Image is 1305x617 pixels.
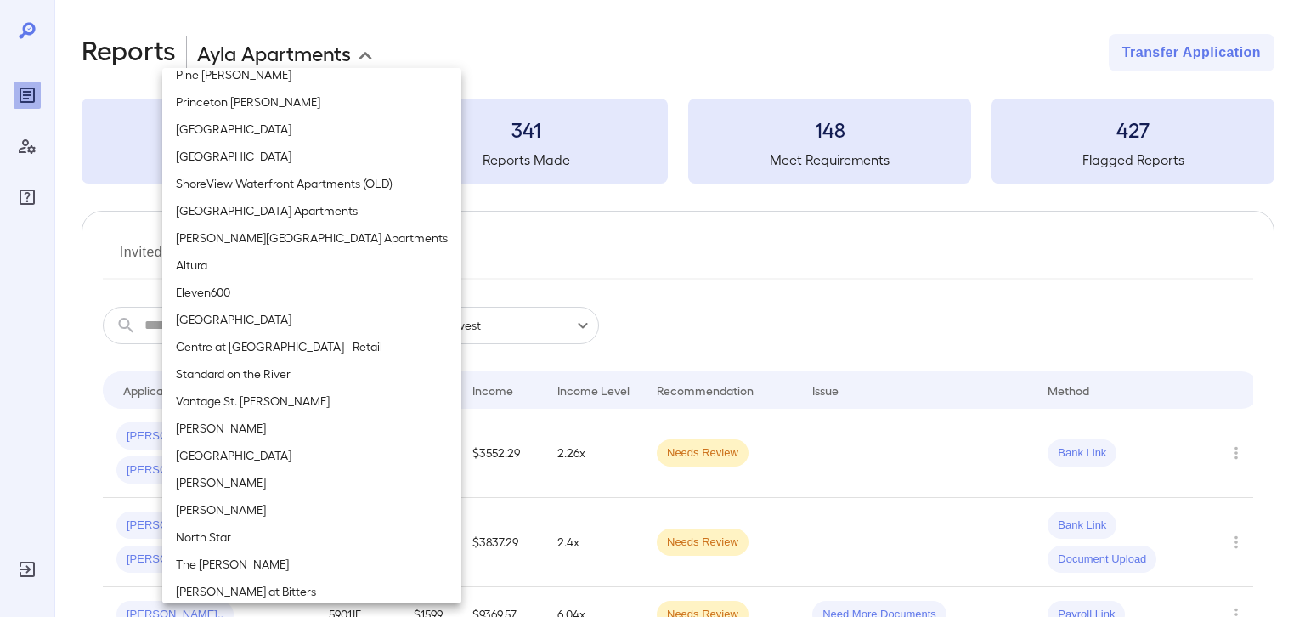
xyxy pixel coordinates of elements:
[162,88,461,116] li: Princeton [PERSON_NAME]
[162,469,461,496] li: [PERSON_NAME]
[162,360,461,388] li: Standard on the River
[162,197,461,224] li: [GEOGRAPHIC_DATA] Apartments
[162,279,461,306] li: Eleven600
[162,61,461,88] li: Pine [PERSON_NAME]
[162,551,461,578] li: The [PERSON_NAME]
[162,442,461,469] li: [GEOGRAPHIC_DATA]
[162,524,461,551] li: North Star
[162,578,461,605] li: [PERSON_NAME] at Bitters
[162,388,461,415] li: Vantage St. [PERSON_NAME]
[162,224,461,252] li: [PERSON_NAME][GEOGRAPHIC_DATA] Apartments
[162,333,461,360] li: Centre at [GEOGRAPHIC_DATA] - Retail
[162,170,461,197] li: ShoreView Waterfront Apartments (OLD)
[162,415,461,442] li: [PERSON_NAME]
[162,116,461,143] li: [GEOGRAPHIC_DATA]
[162,496,461,524] li: [PERSON_NAME]
[162,306,461,333] li: [GEOGRAPHIC_DATA]
[162,252,461,279] li: Altura
[162,143,461,170] li: [GEOGRAPHIC_DATA]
